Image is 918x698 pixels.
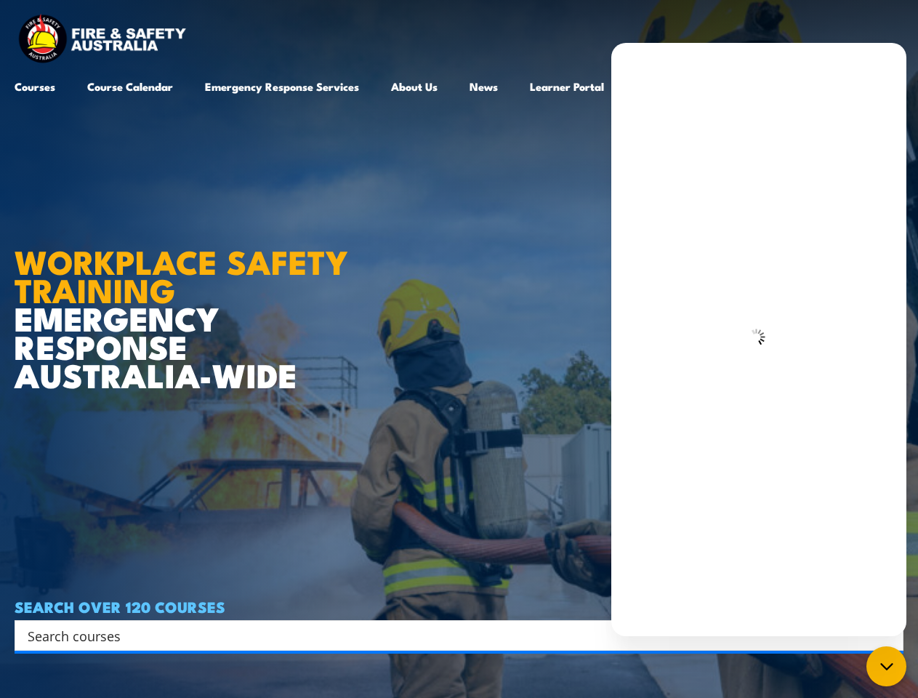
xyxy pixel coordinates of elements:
h1: EMERGENCY RESPONSE AUSTRALIA-WIDE [15,210,370,389]
a: Learner Portal [530,69,604,104]
h4: SEARCH OVER 120 COURSES [15,598,903,614]
a: Course Calendar [87,69,173,104]
a: Emergency Response Services [205,69,359,104]
input: Search input [28,625,871,646]
strong: WORKPLACE SAFETY TRAINING [15,236,348,314]
a: Courses [15,69,55,104]
button: chat-button [866,646,906,686]
form: Search form [31,625,874,646]
a: About Us [391,69,438,104]
a: News [470,69,498,104]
